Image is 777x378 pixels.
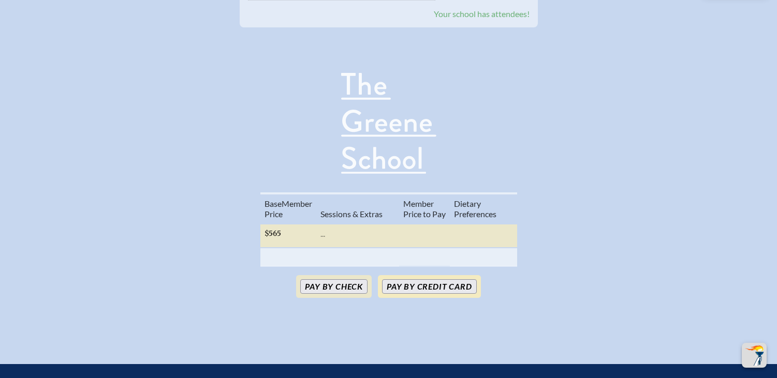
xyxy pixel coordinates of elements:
[382,279,476,294] button: Pay by Credit Card
[341,73,436,174] img: The Greene School
[305,199,312,208] span: er
[316,193,399,224] th: Sessions & Extras
[399,193,450,224] th: Member Price to Pay
[742,343,767,368] button: Scroll Top
[265,199,282,208] span: Base
[265,209,283,219] span: Price
[744,345,765,366] img: To the top
[434,9,530,19] span: Your school has attendees!
[300,279,368,294] button: Pay by Check
[454,199,496,219] span: ary Preferences
[320,229,395,239] p: ...
[260,193,316,224] th: Memb
[450,193,501,224] th: Diet
[265,229,281,238] span: $565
